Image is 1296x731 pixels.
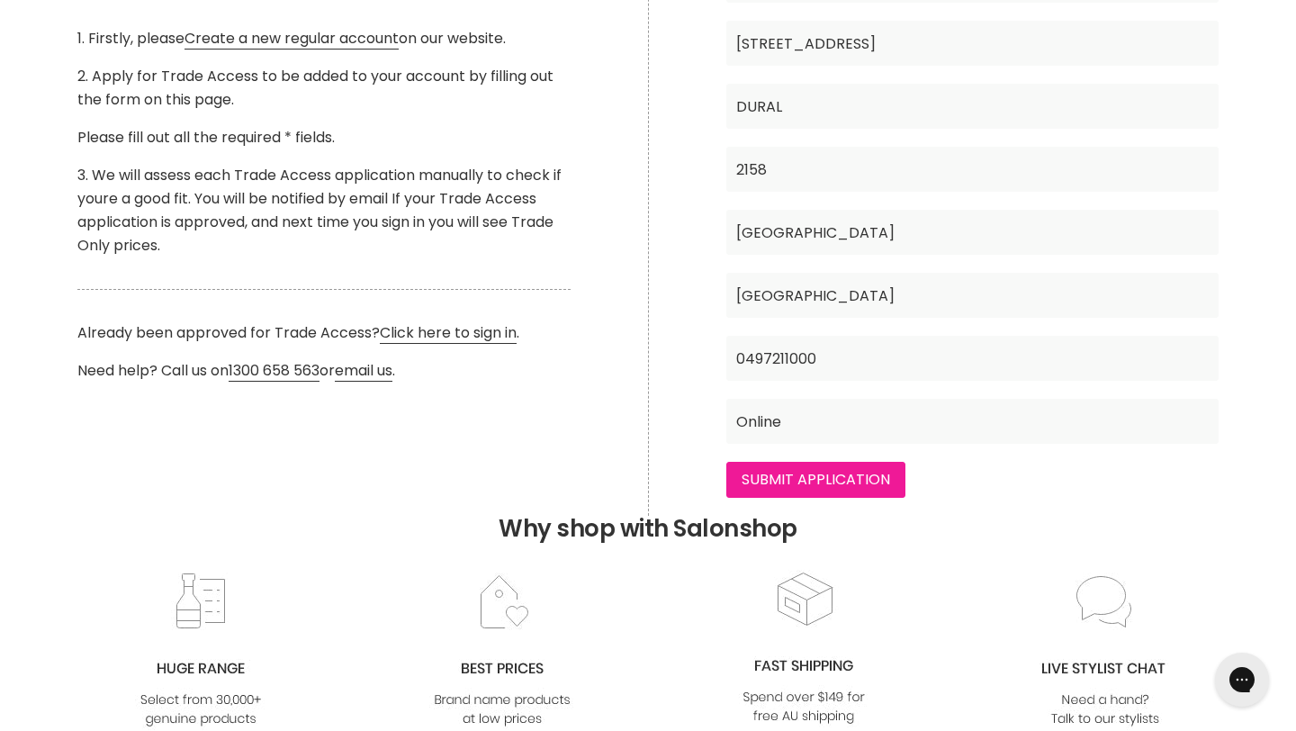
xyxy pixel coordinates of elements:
[1206,646,1278,713] iframe: Gorgias live chat messenger
[77,359,570,383] p: Need help? Call us on or .
[77,65,570,112] p: 2. Apply for Trade Access to be added to your account by filling out the form on this page.
[184,28,399,50] a: Create a new regular account
[1032,573,1178,730] img: chat_c0a1c8f7-3133-4fc6-855f-7264552747f6.jpg
[77,126,570,149] p: Please fill out all the required * fields.
[335,360,392,382] a: email us
[726,462,905,498] input: Submit Application
[77,27,570,50] p: 1. Firstly, please on our website.
[128,573,274,730] img: range2_8cf790d4-220e-469f-917d-a18fed3854b6.jpg
[77,164,570,257] p: 3. We will assess each Trade Access application manually to check if youre a good fit. You will b...
[731,570,877,727] img: fast.jpg
[77,321,570,345] p: Already been approved for Trade Access? .
[429,573,575,730] img: prices.jpg
[380,322,517,344] a: Click here to sign in
[229,360,319,382] a: 1300 658 563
